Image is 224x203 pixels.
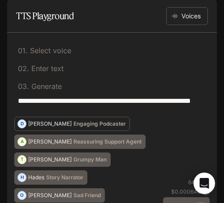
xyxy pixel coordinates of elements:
[18,188,26,203] div: O
[194,173,215,194] div: Open Intercom Messenger
[73,139,142,144] p: Reassuring Support Agent
[28,157,72,162] p: [PERSON_NAME]
[166,7,208,25] button: Voices
[18,170,26,185] div: H
[73,157,107,162] p: Grumpy Man
[29,83,62,90] p: Generate
[18,65,29,72] p: 0 2 .
[28,175,44,180] p: Hades
[73,121,126,127] p: Engaging Podcaster
[14,170,87,185] button: HHadesStory Narrator
[28,121,72,127] p: [PERSON_NAME]
[18,47,28,54] p: 0 1 .
[16,7,73,25] h1: TTS Playground
[18,83,29,90] p: 0 3 .
[14,188,105,203] button: O[PERSON_NAME]Sad Friend
[28,193,72,198] p: [PERSON_NAME]
[28,139,72,144] p: [PERSON_NAME]
[14,135,146,149] button: A[PERSON_NAME]Reassuring Support Agent
[73,193,101,198] p: Sad Friend
[29,65,64,72] p: Enter text
[18,117,26,131] div: D
[14,117,130,131] button: D[PERSON_NAME]Engaging Podcaster
[46,175,83,180] p: Story Narrator
[18,135,26,149] div: A
[14,152,111,167] button: T[PERSON_NAME]Grumpy Man
[28,47,71,54] p: Select voice
[18,152,26,167] div: T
